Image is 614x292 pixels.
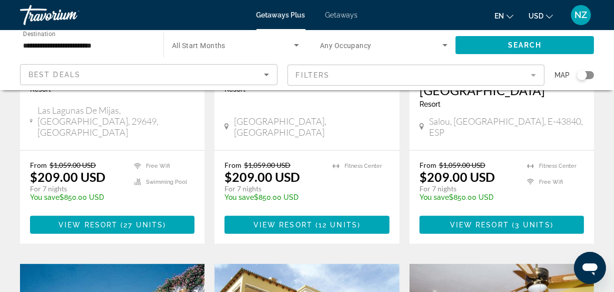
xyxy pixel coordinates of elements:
span: You save [30,193,59,201]
span: Swimming Pool [146,179,187,185]
span: en [494,12,504,20]
span: Free Wifi [539,179,563,185]
span: 3 units [515,221,550,229]
span: You save [419,193,449,201]
span: You save [224,193,254,201]
span: From [30,161,47,169]
p: For 7 nights [419,184,517,193]
button: Change currency [528,9,553,23]
span: Fitness Center [539,163,576,169]
span: NZ [575,10,587,20]
span: Free Wifi [146,163,170,169]
span: Map [554,68,569,82]
a: Getaways [325,11,358,19]
span: From [419,161,436,169]
button: User Menu [568,5,594,26]
a: Travorium [20,2,120,28]
button: Filter [287,64,545,86]
span: All Start Months [172,42,225,50]
span: 12 units [318,221,357,229]
button: View Resort(12 units) [224,216,389,234]
span: View Resort [253,221,312,229]
span: $1,059.00 USD [244,161,290,169]
p: For 7 nights [30,184,124,193]
mat-select: Sort by [28,69,269,81]
p: $209.00 USD [224,169,300,184]
a: Getaways Plus [256,11,305,19]
iframe: Przycisk umożliwiający otwarcie okna komunikatora [574,252,606,284]
p: $209.00 USD [30,169,105,184]
span: Salou, [GEOGRAPHIC_DATA], E-43840, ESP [429,116,584,138]
span: View Resort [450,221,509,229]
button: View Resort(27 units) [30,216,194,234]
p: $209.00 USD [419,169,495,184]
span: From [224,161,241,169]
span: Las Lagunas de Mijas, [GEOGRAPHIC_DATA], 29649, [GEOGRAPHIC_DATA] [37,105,194,138]
span: Destination [23,31,55,38]
span: Search [508,41,542,49]
button: View Resort(3 units) [419,216,584,234]
span: $1,059.00 USD [49,161,96,169]
button: Change language [494,9,513,23]
span: Any Occupancy [320,42,371,50]
span: USD [528,12,543,20]
p: For 7 nights [224,184,322,193]
button: Search [455,36,594,54]
span: ( ) [509,221,553,229]
span: Fitness Center [344,163,382,169]
p: $850.00 USD [419,193,517,201]
span: View Resort [58,221,117,229]
span: 27 units [123,221,163,229]
span: Best Deals [28,71,80,79]
span: Resort [419,100,440,108]
span: ( ) [312,221,360,229]
span: ( ) [117,221,166,229]
span: [GEOGRAPHIC_DATA], [GEOGRAPHIC_DATA] [234,116,389,138]
span: $1,059.00 USD [439,161,485,169]
p: $850.00 USD [30,193,124,201]
p: $850.00 USD [224,193,322,201]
